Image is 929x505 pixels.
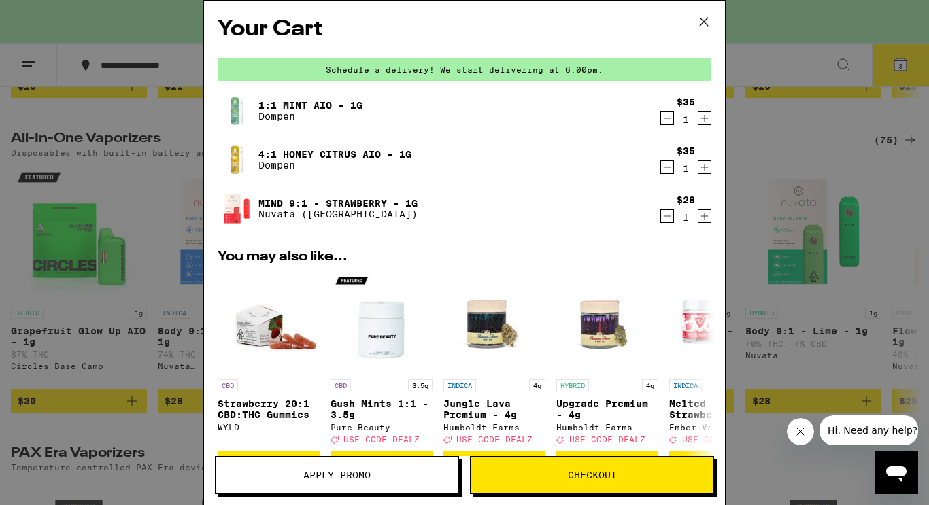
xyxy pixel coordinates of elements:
[443,271,545,451] a: Open page for Jungle Lava Premium - 4g from Humboldt Farms
[443,423,545,432] div: Humboldt Farms
[677,114,695,125] div: 1
[443,451,545,474] button: Add to bag
[443,398,545,420] p: Jungle Lava Premium - 4g
[660,209,674,223] button: Decrement
[331,271,433,451] a: Open page for Gush Mints 1:1 - 3.5g from Pure Beauty
[331,379,351,391] p: CBD
[660,111,674,125] button: Decrement
[677,163,695,174] div: 1
[218,451,320,474] button: Add to bag
[669,451,771,474] button: Add to bag
[677,212,695,223] div: 1
[677,145,695,156] div: $35
[677,194,695,205] div: $28
[669,398,771,420] p: Melted Strawberries - 3.5g
[331,451,433,474] button: Add to bag
[698,209,711,223] button: Increment
[343,435,420,444] span: USE CODE DEALZ
[258,100,362,111] a: 1:1 Mint AIO - 1g
[303,470,371,480] span: Apply Promo
[218,398,320,420] p: Strawberry 20:1 CBD:THC Gummies
[218,190,256,228] img: Mind 9:1 - Strawberry - 1g
[215,456,459,494] button: Apply Promo
[682,435,758,444] span: USE CODE 35OFF
[258,149,411,160] a: 4:1 Honey Citrus AIO - 1g
[218,423,320,432] div: WYLD
[529,379,545,391] p: 4g
[669,379,702,391] p: INDICA
[258,209,418,220] p: Nuvata ([GEOGRAPHIC_DATA])
[218,14,711,45] h2: Your Cart
[331,423,433,432] div: Pure Beauty
[698,111,711,125] button: Increment
[556,271,658,372] img: Humboldt Farms - Upgrade Premium - 4g
[218,271,320,451] a: Open page for Strawberry 20:1 CBD:THC Gummies from WYLD
[556,271,658,451] a: Open page for Upgrade Premium - 4g from Humboldt Farms
[258,160,411,171] p: Dompen
[669,271,771,372] img: Ember Valley - Melted Strawberries - 3.5g
[443,379,476,391] p: INDICA
[660,160,674,174] button: Decrement
[456,435,533,444] span: USE CODE DEALZ
[556,423,658,432] div: Humboldt Farms
[556,398,658,420] p: Upgrade Premium - 4g
[669,271,771,451] a: Open page for Melted Strawberries - 3.5g from Ember Valley
[556,379,589,391] p: HYBRID
[556,451,658,474] button: Add to bag
[218,141,256,179] img: 4:1 Honey Citrus AIO - 1g
[408,379,433,391] p: 3.5g
[218,250,711,264] h2: You may also like...
[787,418,814,445] iframe: Close message
[258,198,418,209] a: Mind 9:1 - Strawberry - 1g
[568,470,617,480] span: Checkout
[470,456,714,494] button: Checkout
[258,111,362,122] p: Dompen
[669,423,771,432] div: Ember Valley
[569,435,645,444] span: USE CODE DEALZ
[443,271,545,372] img: Humboldt Farms - Jungle Lava Premium - 4g
[331,398,433,420] p: Gush Mints 1:1 - 3.5g
[875,451,918,494] iframe: Button to launch messaging window
[218,58,711,81] div: Schedule a delivery! We start delivering at 6:00pm.
[677,97,695,107] div: $35
[218,92,256,130] img: 1:1 Mint AIO - 1g
[820,415,918,445] iframe: Message from company
[218,271,320,372] img: WYLD - Strawberry 20:1 CBD:THC Gummies
[642,379,658,391] p: 4g
[698,160,711,174] button: Increment
[331,271,433,372] img: Pure Beauty - Gush Mints 1:1 - 3.5g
